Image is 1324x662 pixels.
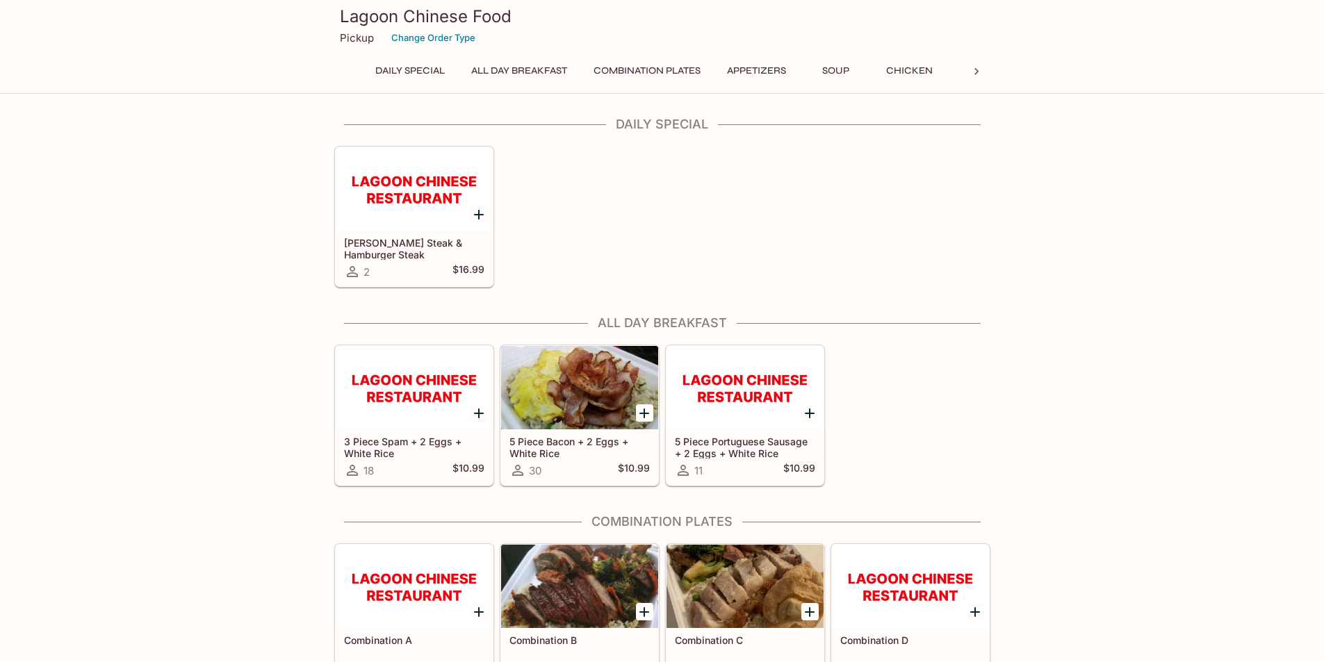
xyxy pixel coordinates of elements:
[501,346,658,429] div: 5 Piece Bacon + 2 Eggs + White Rice
[363,464,374,477] span: 18
[967,603,984,620] button: Add Combination D
[471,603,488,620] button: Add Combination A
[335,345,493,486] a: 3 Piece Spam + 2 Eggs + White Rice18$10.99
[344,634,484,646] h5: Combination A
[344,237,484,260] h5: [PERSON_NAME] Steak & Hamburger Steak
[801,603,819,620] button: Add Combination C
[344,436,484,458] h5: 3 Piece Spam + 2 Eggs + White Rice
[675,634,815,646] h5: Combination C
[667,346,824,429] div: 5 Piece Portuguese Sausage + 2 Eggs + White Rice
[618,462,650,479] h5: $10.99
[452,462,484,479] h5: $10.99
[694,464,703,477] span: 11
[340,6,985,27] h3: Lagoon Chinese Food
[805,61,867,81] button: Soup
[335,147,493,287] a: [PERSON_NAME] Steak & Hamburger Steak2$16.99
[336,545,493,628] div: Combination A
[464,61,575,81] button: All Day Breakfast
[636,404,653,422] button: Add 5 Piece Bacon + 2 Eggs + White Rice
[471,404,488,422] button: Add 3 Piece Spam + 2 Eggs + White Rice
[368,61,452,81] button: Daily Special
[501,545,658,628] div: Combination B
[783,462,815,479] h5: $10.99
[385,27,482,49] button: Change Order Type
[334,117,990,132] h4: Daily Special
[801,404,819,422] button: Add 5 Piece Portuguese Sausage + 2 Eggs + White Rice
[336,346,493,429] div: 3 Piece Spam + 2 Eggs + White Rice
[878,61,941,81] button: Chicken
[667,545,824,628] div: Combination C
[586,61,708,81] button: Combination Plates
[529,464,541,477] span: 30
[500,345,659,486] a: 5 Piece Bacon + 2 Eggs + White Rice30$10.99
[334,315,990,331] h4: All Day Breakfast
[334,514,990,529] h4: Combination Plates
[471,206,488,223] button: Add Teri Steak & Hamburger Steak
[363,265,370,279] span: 2
[509,436,650,458] h5: 5 Piece Bacon + 2 Eggs + White Rice
[336,147,493,231] div: Teri Steak & Hamburger Steak
[636,603,653,620] button: Add Combination B
[675,436,815,458] h5: 5 Piece Portuguese Sausage + 2 Eggs + White Rice
[340,31,374,44] p: Pickup
[666,345,824,486] a: 5 Piece Portuguese Sausage + 2 Eggs + White Rice11$10.99
[509,634,650,646] h5: Combination B
[840,634,981,646] h5: Combination D
[832,545,989,628] div: Combination D
[452,263,484,280] h5: $16.99
[952,61,1015,81] button: Beef
[719,61,794,81] button: Appetizers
